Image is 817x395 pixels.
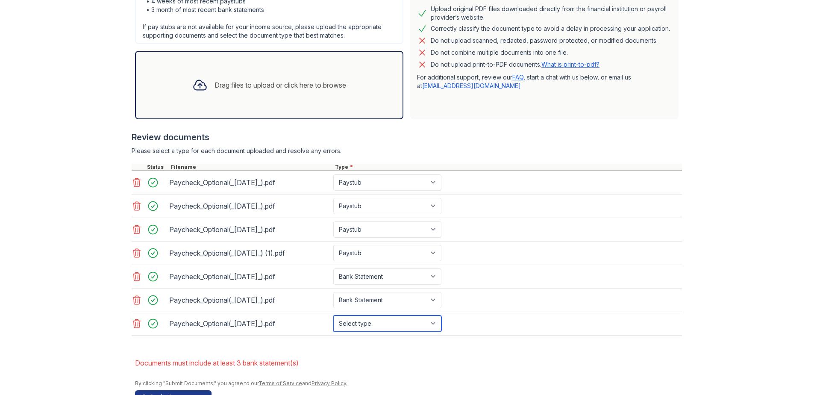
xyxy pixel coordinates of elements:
[431,35,658,46] div: Do not upload scanned, redacted, password protected, or modified documents.
[169,199,330,213] div: Paycheck_Optional(_[DATE]_).pdf
[135,354,682,371] li: Documents must include at least 3 bank statement(s)
[169,223,330,236] div: Paycheck_Optional(_[DATE]_).pdf
[145,164,169,171] div: Status
[169,293,330,307] div: Paycheck_Optional(_[DATE]_).pdf
[135,380,682,387] div: By clicking "Submit Documents," you agree to our and
[215,80,346,90] div: Drag files to upload or click here to browse
[132,147,682,155] div: Please select a type for each document uploaded and resolve any errors.
[169,246,330,260] div: Paycheck_Optional(_[DATE]_) (1).pdf
[169,317,330,330] div: Paycheck_Optional(_[DATE]_).pdf
[333,164,682,171] div: Type
[312,380,347,386] a: Privacy Policy.
[422,82,521,89] a: [EMAIL_ADDRESS][DOMAIN_NAME]
[259,380,302,386] a: Terms of Service
[169,270,330,283] div: Paycheck_Optional(_[DATE]_).pdf
[417,73,672,90] p: For additional support, review our , start a chat with us below, or email us at
[541,61,600,68] a: What is print-to-pdf?
[431,60,600,69] p: Do not upload print-to-PDF documents.
[169,164,333,171] div: Filename
[431,47,568,58] div: Do not combine multiple documents into one file.
[132,131,682,143] div: Review documents
[431,24,670,34] div: Correctly classify the document type to avoid a delay in processing your application.
[512,74,523,81] a: FAQ
[431,5,672,22] div: Upload original PDF files downloaded directly from the financial institution or payroll provider’...
[169,176,330,189] div: Paycheck_Optional(_[DATE]_).pdf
